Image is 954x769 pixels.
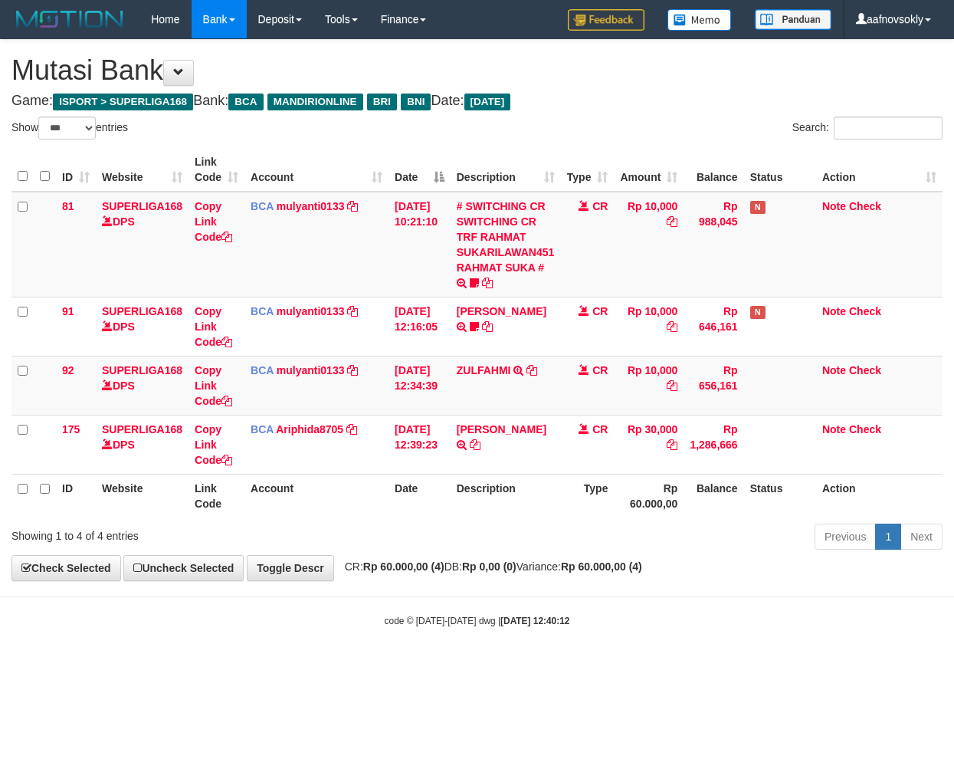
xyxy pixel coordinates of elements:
a: Copy mulyanti0133 to clipboard [347,364,358,376]
span: BCA [251,305,274,317]
a: Copy DEANDRY RAHM to clipboard [470,439,480,451]
span: Has Note [750,306,765,319]
a: Note [822,305,846,317]
span: BNI [401,94,431,110]
span: CR [592,200,608,212]
td: [DATE] 12:16:05 [388,297,451,356]
th: Date [388,474,451,518]
td: Rp 30,000 [614,415,684,474]
label: Search: [792,117,943,140]
th: Link Code [189,474,244,518]
th: Description: activate to sort column ascending [451,148,561,192]
a: # SWITCHING CR SWITCHING CR TRF RAHMAT SUKARILAWAN451 RAHMAT SUKA # [457,200,555,274]
td: [DATE] 12:39:23 [388,415,451,474]
h4: Game: Bank: Date: [11,94,943,109]
a: 1 [875,524,901,550]
small: code © [DATE]-[DATE] dwg | [385,616,570,626]
strong: Rp 60.000,00 (4) [561,560,642,573]
td: DPS [96,297,189,356]
a: [PERSON_NAME] [457,305,546,317]
span: BCA [251,423,274,435]
a: Previous [815,524,876,550]
th: Link Code: activate to sort column ascending [189,148,244,192]
td: Rp 646,161 [684,297,743,356]
img: Feedback.jpg [568,9,644,31]
a: Uncheck Selected [123,555,244,581]
a: ZULFAHMI [457,364,511,376]
a: Copy RIYO RAHMAN to clipboard [482,320,493,333]
th: Type [561,474,615,518]
a: Copy mulyanti0133 to clipboard [347,200,358,212]
a: Check [849,364,881,376]
a: Toggle Descr [247,555,334,581]
span: CR [592,423,608,435]
span: CR: DB: Variance: [337,560,642,573]
span: CR [592,364,608,376]
th: Balance [684,474,743,518]
a: Check [849,200,881,212]
a: Check [849,423,881,435]
span: [DATE] [464,94,511,110]
td: Rp 10,000 [614,192,684,297]
td: DPS [96,356,189,415]
a: Copy # SWITCHING CR SWITCHING CR TRF RAHMAT SUKARILAWAN451 RAHMAT SUKA # to clipboard [482,277,493,289]
a: SUPERLIGA168 [102,200,182,212]
span: MANDIRIONLINE [267,94,363,110]
a: Copy ZULFAHMI to clipboard [526,364,537,376]
a: Copy Link Code [195,305,232,348]
a: Copy Ariphida8705 to clipboard [346,423,357,435]
span: 175 [62,423,80,435]
th: Account: activate to sort column ascending [244,148,388,192]
th: Action [816,474,943,518]
th: Website [96,474,189,518]
span: CR [592,305,608,317]
strong: [DATE] 12:40:12 [500,616,569,626]
strong: Rp 0,00 (0) [462,560,516,573]
a: [PERSON_NAME] [457,423,546,435]
th: Website: activate to sort column ascending [96,148,189,192]
td: Rp 988,045 [684,192,743,297]
a: Next [900,524,943,550]
td: Rp 10,000 [614,356,684,415]
th: Status [744,148,816,192]
span: 92 [62,364,74,376]
a: mulyanti0133 [277,200,345,212]
a: Copy mulyanti0133 to clipboard [347,305,358,317]
a: Ariphida8705 [276,423,343,435]
select: Showentries [38,117,96,140]
span: BCA [251,200,274,212]
img: panduan.png [755,9,831,30]
a: SUPERLIGA168 [102,364,182,376]
a: Copy Rp 10,000 to clipboard [667,215,677,228]
a: mulyanti0133 [277,305,345,317]
td: DPS [96,192,189,297]
th: Date: activate to sort column descending [388,148,451,192]
a: mulyanti0133 [277,364,345,376]
span: 91 [62,305,74,317]
a: Check Selected [11,555,121,581]
th: Account [244,474,388,518]
img: MOTION_logo.png [11,8,128,31]
a: SUPERLIGA168 [102,423,182,435]
td: [DATE] 10:21:10 [388,192,451,297]
span: BRI [367,94,397,110]
span: BCA [251,364,274,376]
a: Copy Link Code [195,423,232,466]
img: Button%20Memo.svg [667,9,732,31]
span: BCA [228,94,263,110]
th: Balance [684,148,743,192]
div: Showing 1 to 4 of 4 entries [11,522,386,544]
a: Note [822,200,846,212]
a: Copy Link Code [195,200,232,243]
th: Status [744,474,816,518]
th: ID [56,474,96,518]
strong: Rp 60.000,00 (4) [363,560,444,573]
a: Copy Rp 30,000 to clipboard [667,439,677,451]
td: Rp 10,000 [614,297,684,356]
h1: Mutasi Bank [11,55,943,86]
a: SUPERLIGA168 [102,305,182,317]
th: Description [451,474,561,518]
a: Copy Rp 10,000 to clipboard [667,380,677,392]
th: Rp 60.000,00 [614,474,684,518]
td: DPS [96,415,189,474]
